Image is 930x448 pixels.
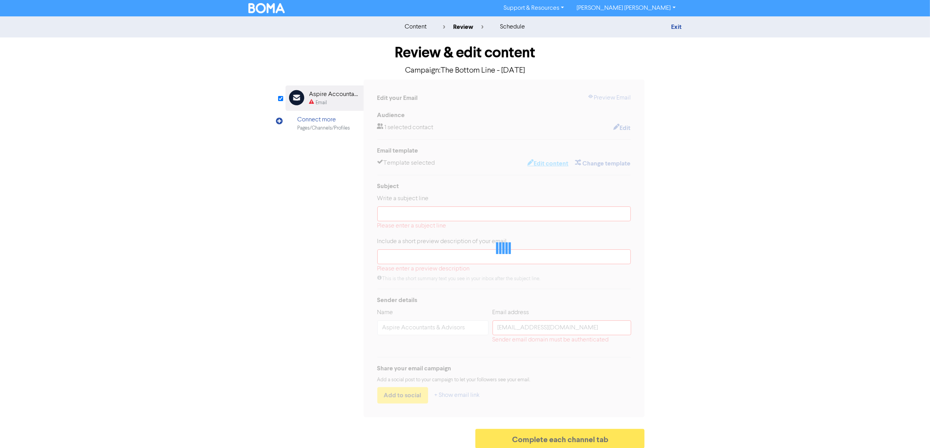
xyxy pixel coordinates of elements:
[309,90,359,99] div: Aspire Accountants & Advisors
[405,22,427,32] div: content
[248,3,285,13] img: BOMA Logo
[500,22,525,32] div: schedule
[286,85,364,111] div: Aspire Accountants & AdvisorsEmail
[671,23,682,31] a: Exit
[286,65,645,76] p: Campaign: The Bottom Line - [DATE]
[298,115,350,124] div: Connect more
[497,2,570,14] a: Support & Resources
[316,99,327,107] div: Email
[286,44,645,62] h1: Review & edit content
[286,111,364,136] div: Connect morePages/Channels/Profiles
[443,22,484,32] div: review
[298,124,350,132] div: Pages/Channels/Profiles
[891,411,930,448] iframe: Chat Widget
[570,2,682,14] a: [PERSON_NAME] [PERSON_NAME]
